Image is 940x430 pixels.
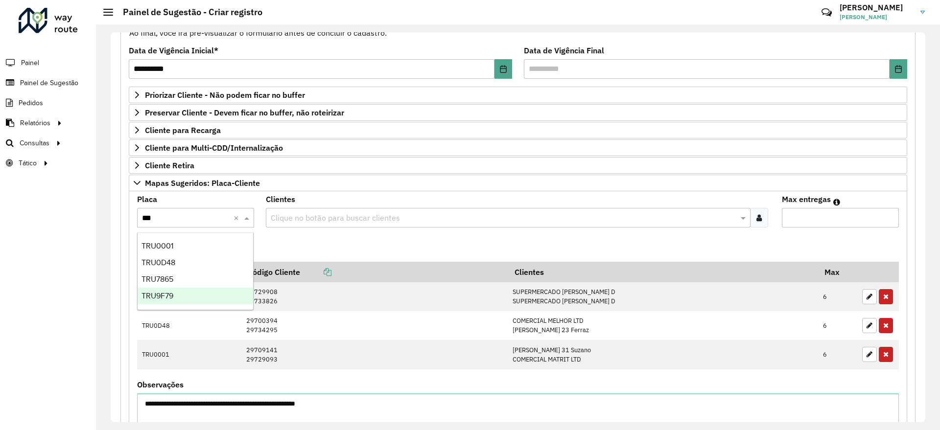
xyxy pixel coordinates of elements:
[241,340,508,369] td: 29709141 29729093
[145,109,344,116] span: Preservar Cliente - Devem ficar no buffer, não roteirizar
[818,282,857,311] td: 6
[266,193,295,205] label: Clientes
[141,275,173,283] span: TRU7865
[524,45,604,56] label: Data de Vigência Final
[129,157,907,174] a: Cliente Retira
[145,179,260,187] span: Mapas Sugeridos: Placa-Cliente
[129,45,218,56] label: Data de Vigência Inicial
[19,158,37,168] span: Tático
[137,340,241,369] td: TRU0001
[300,267,331,277] a: Copiar
[508,282,818,311] td: SUPERMERCADO [PERSON_NAME] D SUPERMERCADO [PERSON_NAME] D
[145,126,221,134] span: Cliente para Recarga
[113,7,262,18] h2: Painel de Sugestão - Criar registro
[137,311,241,340] td: TRU0D48
[508,311,818,340] td: COMERCIAL MELHOR LTD [PERSON_NAME] 23 Ferraz
[137,193,157,205] label: Placa
[145,144,283,152] span: Cliente para Multi-CDD/Internalização
[129,87,907,103] a: Priorizar Cliente - Não podem ficar no buffer
[21,58,39,68] span: Painel
[890,59,907,79] button: Choose Date
[234,212,242,224] span: Clear all
[141,242,173,250] span: TRU0001
[20,78,78,88] span: Painel de Sugestão
[129,122,907,138] a: Cliente para Recarga
[818,311,857,340] td: 6
[840,3,913,12] h3: [PERSON_NAME]
[840,13,913,22] span: [PERSON_NAME]
[137,379,184,390] label: Observações
[818,262,857,282] th: Max
[137,232,254,310] ng-dropdown-panel: Options list
[816,2,837,23] a: Contato Rápido
[833,198,840,206] em: Máximo de clientes que serão colocados na mesma rota com os clientes informados
[20,118,50,128] span: Relatórios
[508,262,818,282] th: Clientes
[494,59,512,79] button: Choose Date
[20,138,49,148] span: Consultas
[141,258,175,267] span: TRU0D48
[508,340,818,369] td: [PERSON_NAME] 31 Suzano COMERCIAL MATRIT LTD
[241,311,508,340] td: 29700394 29734295
[145,161,194,169] span: Cliente Retira
[241,282,508,311] td: 29729908 29733826
[129,104,907,121] a: Preservar Cliente - Devem ficar no buffer, não roteirizar
[141,292,173,300] span: TRU9F79
[129,175,907,191] a: Mapas Sugeridos: Placa-Cliente
[19,98,43,108] span: Pedidos
[241,262,508,282] th: Código Cliente
[818,340,857,369] td: 6
[782,193,831,205] label: Max entregas
[145,91,305,99] span: Priorizar Cliente - Não podem ficar no buffer
[129,139,907,156] a: Cliente para Multi-CDD/Internalização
